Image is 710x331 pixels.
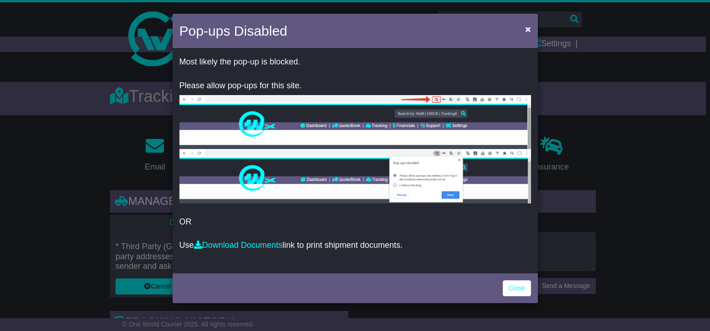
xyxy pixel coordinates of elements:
[179,21,288,41] h4: Pop-ups Disabled
[194,240,283,250] a: Download Documents
[521,20,535,38] button: Close
[179,240,531,251] p: Use link to print shipment documents.
[179,57,531,67] p: Most likely the pop-up is blocked.
[179,95,531,149] img: allow-popup-1.png
[179,149,531,203] img: allow-popup-2.png
[503,280,531,296] a: Close
[173,50,538,271] div: OR
[525,24,531,34] span: ×
[179,81,531,91] p: Please allow pop-ups for this site.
